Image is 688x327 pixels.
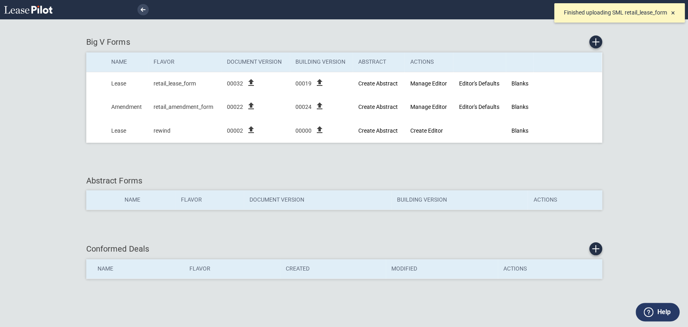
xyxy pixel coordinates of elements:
i: file_upload [246,125,256,135]
th: Name [86,259,184,279]
td: retail_amendment_form [148,96,221,119]
a: Create new Abstract [358,127,398,134]
label: file_upload [246,106,256,112]
a: Editor's Defaults [459,80,499,87]
span: 00002 [227,127,243,135]
div: Big V Forms [86,35,602,48]
th: Flavor [148,52,221,72]
td: Lease [106,72,148,96]
th: Flavor [184,259,280,279]
a: Create new conformed deal [589,242,602,255]
tr: Created At: 2025-09-17T17:55:34+05:30; Updated At: 2025-09-17T17:55:34+05:30 [86,72,602,96]
a: Editor's Defaults [459,104,499,110]
td: Amendment [106,96,148,119]
th: Modified [386,259,498,279]
button: Help [636,303,680,321]
a: Blanks [511,104,528,110]
a: Blanks [511,80,528,87]
span: × [671,8,675,17]
span: 00024 [295,103,312,111]
th: Actions [404,52,453,72]
th: Name [119,190,175,210]
a: Create new Abstract [358,80,398,87]
td: rewind [148,119,221,143]
i: file_upload [315,78,324,87]
th: Created [280,259,386,279]
th: Document Version [221,52,289,72]
label: Help [657,307,670,317]
a: Blanks [511,127,528,134]
td: retail_lease_form [148,72,221,96]
a: Create new Abstract [358,104,398,110]
label: file_upload [315,82,324,89]
span: Finished uploading SML retail_lease_form [564,9,667,17]
i: file_upload [246,101,256,111]
a: Manage Editor [410,80,447,87]
th: Actions [498,259,602,279]
span: 00022 [227,103,243,111]
div: Abstract Forms [86,175,602,186]
a: Create Editor [410,127,443,134]
td: Lease [106,119,148,143]
th: Abstract [353,52,404,72]
th: Building Version [391,190,528,210]
span: 00032 [227,80,243,88]
label: file_upload [246,129,256,136]
tr: Created At: 2025-01-09T22:09:16+05:30; Updated At: 2025-01-09T22:11:03+05:30 [86,119,602,143]
label: file_upload [246,82,256,89]
i: file_upload [315,125,324,135]
th: Name [106,52,148,72]
tr: Created At: 2025-07-17T16:06:41+05:30; Updated At: 2025-08-29T01:02:37+05:30 [86,96,602,119]
i: file_upload [315,101,324,111]
label: file_upload [315,129,324,136]
i: file_upload [246,78,256,87]
label: file_upload [315,106,324,112]
a: Create new Form [589,35,602,48]
a: Manage Editor [410,104,447,110]
th: Building Version [290,52,353,72]
span: 00019 [295,80,312,88]
th: Actions [528,190,602,210]
span: 00000 [295,127,312,135]
th: Document Version [244,190,391,210]
th: Flavor [175,190,244,210]
div: Conformed Deals [86,242,602,255]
